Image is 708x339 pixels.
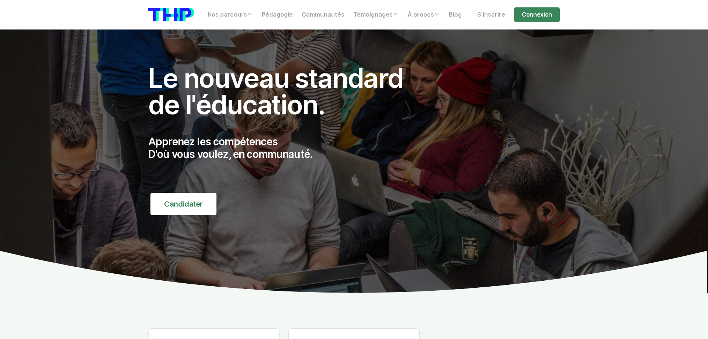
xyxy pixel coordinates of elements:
a: À propos [403,7,444,22]
a: Connexion [514,7,560,22]
a: Communautés [297,7,349,22]
a: Candidater [150,193,216,215]
a: Nos parcours [203,7,257,22]
h1: Le nouveau standard de l'éducation. [148,65,420,118]
a: S'inscrire [473,7,510,22]
a: Témoignages [349,7,403,22]
a: Pédagogie [257,7,297,22]
img: logo [148,8,194,21]
a: Blog [444,7,466,22]
p: Apprenez les compétences D'où vous voulez, en communauté. [148,136,420,160]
